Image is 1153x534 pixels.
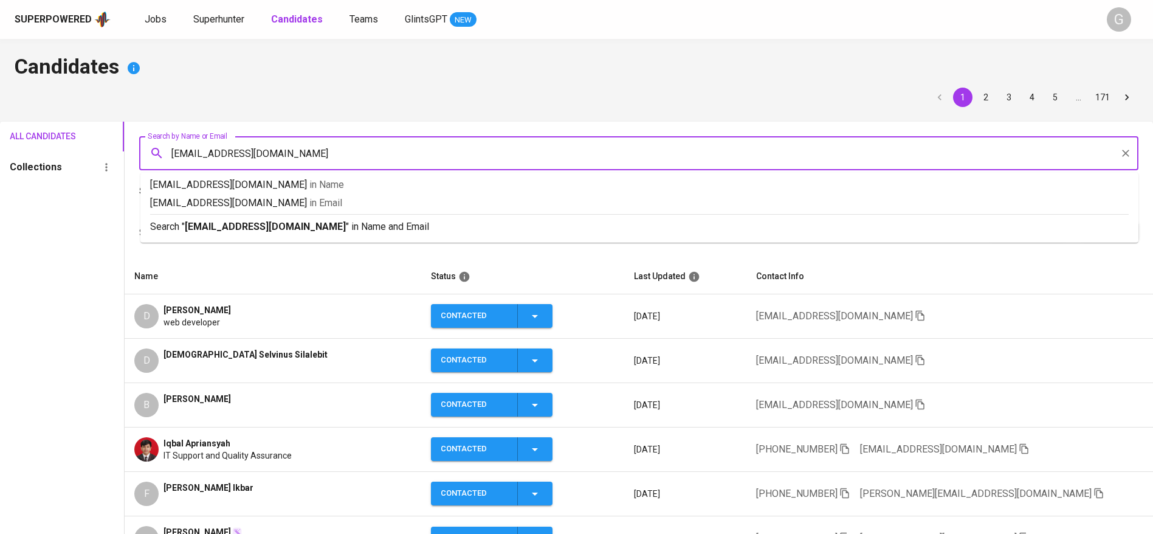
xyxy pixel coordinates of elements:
span: Superhunter [193,13,244,25]
span: [PHONE_NUMBER] [756,488,838,499]
button: Go to page 2 [976,88,996,107]
th: Name [125,259,421,294]
span: [PERSON_NAME][EMAIL_ADDRESS][DOMAIN_NAME] [860,488,1092,499]
button: Go to page 5 [1045,88,1065,107]
div: … [1069,91,1088,103]
span: IT Support and Quality Assurance [163,449,292,462]
h6: Collections [10,159,62,176]
button: Contacted [431,304,552,328]
span: [EMAIL_ADDRESS][DOMAIN_NAME] [756,310,913,322]
span: [EMAIL_ADDRESS][DOMAIN_NAME] [756,355,913,366]
div: Contacted [441,348,508,372]
p: Sort By [139,226,170,240]
h4: Candidates [15,54,1138,83]
div: Contacted [441,393,508,417]
a: Candidates [271,12,325,27]
th: Status [421,259,624,294]
div: D [134,304,159,328]
a: Jobs [145,12,169,27]
p: [DATE] [634,399,737,411]
th: Last Updated [624,259,746,294]
span: web developer [163,316,220,328]
span: in Email [309,197,342,209]
div: Superpowered [15,13,92,27]
span: [DEMOGRAPHIC_DATA] Selvinus Silalebit [163,348,328,361]
span: Teams [349,13,378,25]
a: Teams [349,12,380,27]
div: Contacted [441,482,508,505]
button: Go to page 3 [999,88,1019,107]
p: [EMAIL_ADDRESS][DOMAIN_NAME] [150,196,1129,210]
button: page 1 [953,88,972,107]
span: All Candidates [10,129,61,144]
div: G [1107,7,1131,32]
a: Superhunter [193,12,247,27]
b: [EMAIL_ADDRESS][DOMAIN_NAME] [185,221,346,232]
a: Superpoweredapp logo [15,10,111,29]
button: Contacted [431,482,552,505]
p: [DATE] [634,355,737,367]
a: GlintsGPT NEW [405,12,477,27]
span: [PHONE_NUMBER] [756,443,838,455]
div: B [134,393,159,417]
span: [PERSON_NAME] [163,304,231,316]
div: Contacted [441,304,508,328]
p: [DATE] [634,488,737,500]
p: Search " " in Name and Email [150,220,1129,234]
span: Jobs [145,13,167,25]
p: [EMAIL_ADDRESS][DOMAIN_NAME] [150,178,1129,192]
nav: pagination navigation [928,88,1138,107]
button: Go to page 171 [1092,88,1113,107]
button: Go to page 4 [1022,88,1042,107]
span: NEW [450,14,477,26]
p: [DATE] [634,310,737,322]
button: Go to next page [1117,88,1137,107]
button: Contacted [431,393,552,417]
th: Contact Info [746,259,1153,294]
span: [EMAIL_ADDRESS][DOMAIN_NAME] [756,399,913,411]
p: [DATE] [634,443,737,456]
img: app logo [94,10,111,29]
span: [PERSON_NAME] Ikbar [163,482,253,494]
b: Candidates [271,13,323,25]
span: Iqbal Apriansyah [163,437,230,449]
div: Contacted [441,437,508,461]
div: F [134,482,159,506]
span: in Name [309,179,344,190]
img: 1a24e7652773a67f3ea33b8629276d13.jpg [134,437,159,462]
button: Contacted [431,348,552,372]
span: [EMAIL_ADDRESS][DOMAIN_NAME] [860,443,1017,455]
div: D [134,348,159,373]
button: Contacted [431,437,552,461]
button: Clear [1117,145,1134,162]
p: Showing of talent profiles found [139,185,304,207]
span: GlintsGPT [405,13,447,25]
span: [PERSON_NAME] [163,393,231,405]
